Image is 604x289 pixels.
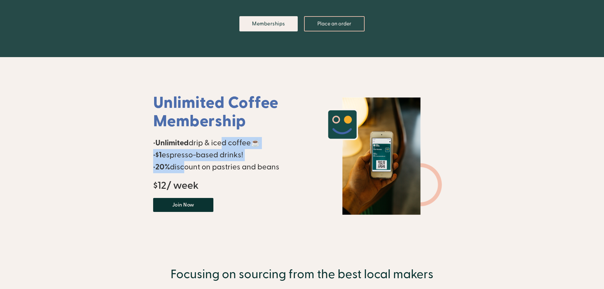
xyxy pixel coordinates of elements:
[304,16,365,31] a: Place an order
[155,138,189,148] strong: Unlimited
[153,94,296,131] h1: Unlimited Coffee Membership
[155,150,162,160] strong: $1
[153,137,296,173] p: • drip & iced coffee☕ • espresso-based drinks! • discount on pastries and beans
[155,162,170,172] strong: 20%
[153,179,199,192] strong: $12/ week
[239,16,298,31] a: Memberships
[171,267,433,281] h1: Focusing on sourcing from the best local makers
[153,198,213,212] a: Join Now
